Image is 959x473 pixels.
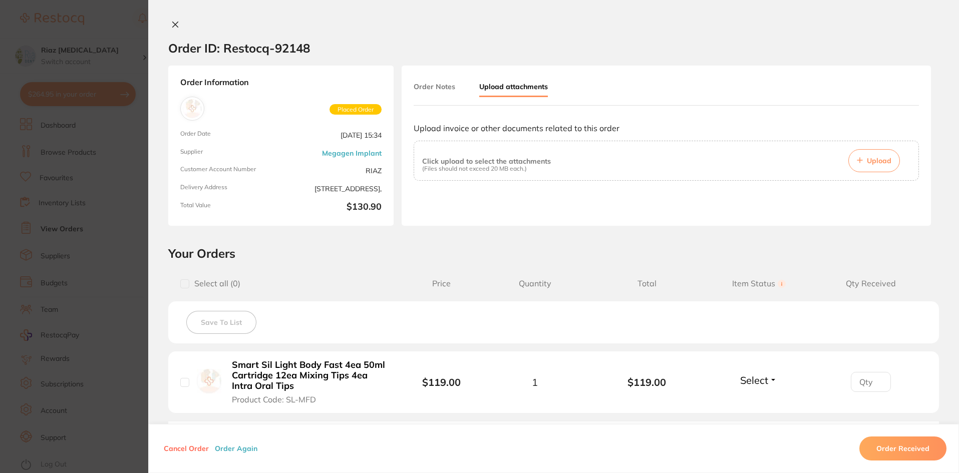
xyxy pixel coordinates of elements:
span: Total Value [180,202,277,214]
a: Megagen Implant [322,149,382,157]
b: $119.00 [591,376,703,388]
img: Smart Sil Light Body Fast 4ea 50ml Cartridge 12ea Mixing Tips 4ea Intra Oral Tips [197,369,221,393]
b: Smart Sil Light Body Fast 4ea 50ml Cartridge 12ea Mixing Tips 4ea Intra Oral Tips [232,360,387,391]
button: Select [737,374,780,386]
span: Select [740,374,768,386]
span: Product Code: SL-MFD [232,395,316,404]
b: $130.90 [285,202,382,214]
span: Supplier [180,148,277,158]
button: Cancel Order [161,444,212,453]
button: Smart Sil Light Body Fast 4ea 50ml Cartridge 12ea Mixing Tips 4ea Intra Oral Tips Product Code: S... [229,359,390,404]
strong: Order Information [180,78,382,89]
span: 1 [532,376,538,388]
span: Placed Order [330,104,382,115]
p: (Files should not exceed 20 MB each.) [422,165,551,172]
button: Upload attachments [479,78,548,97]
button: Save To List [186,311,256,334]
span: Delivery Address [180,184,277,194]
span: Select all ( 0 ) [189,279,240,288]
button: Upload [848,149,900,172]
input: Qty [851,372,891,392]
button: Order Received [859,436,946,460]
h2: Your Orders [168,246,939,261]
b: $119.00 [422,376,461,388]
span: Quantity [479,279,591,288]
span: Total [591,279,703,288]
img: Megagen Implant [183,99,202,118]
span: RIAZ [285,166,382,176]
p: Click upload to select the attachments [422,157,551,165]
span: Qty Received [815,279,927,288]
p: Upload invoice or other documents related to this order [414,124,919,133]
span: Customer Account Number [180,166,277,176]
button: Order Notes [414,78,455,96]
span: Item Status [703,279,815,288]
span: [DATE] 15:34 [285,130,382,140]
span: Order Date [180,130,277,140]
span: [STREET_ADDRESS], [285,184,382,194]
button: Order Again [212,444,260,453]
span: Price [404,279,479,288]
span: Upload [867,156,891,165]
h2: Order ID: Restocq- 92148 [168,41,310,56]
